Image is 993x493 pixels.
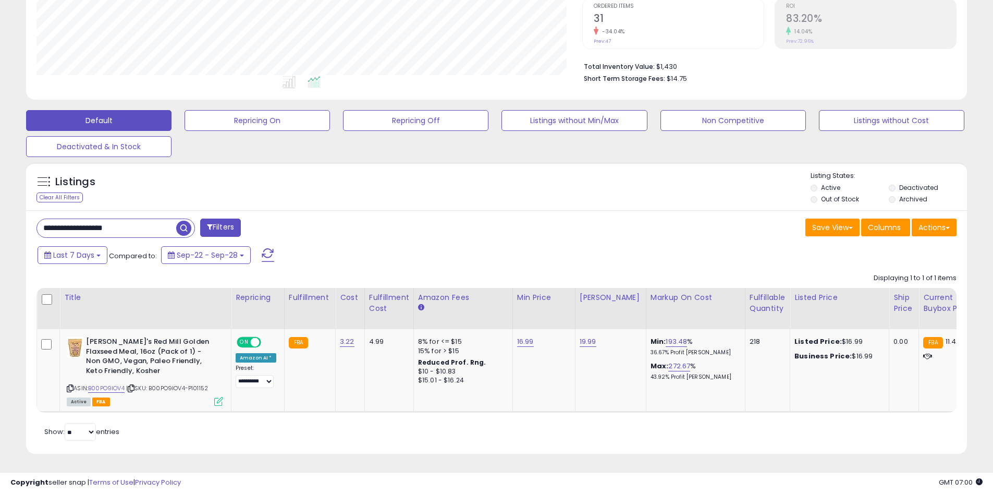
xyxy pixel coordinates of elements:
button: Save View [805,219,860,236]
img: 51yfOSs9+vL._SL40_.jpg [67,337,83,358]
div: Title [64,292,227,303]
span: Last 7 Days [53,250,94,260]
span: $14.75 [667,74,687,83]
button: Deactivated & In Stock [26,136,171,157]
div: $16.99 [794,352,881,361]
strong: Copyright [10,477,48,487]
div: Ship Price [893,292,914,314]
span: ROI [786,4,956,9]
span: Sep-22 - Sep-28 [177,250,238,260]
label: Active [821,183,840,192]
small: 14.04% [791,28,812,35]
div: 8% for <= $15 [418,337,505,346]
div: Listed Price [794,292,885,303]
button: Sep-22 - Sep-28 [161,246,251,264]
b: Total Inventory Value: [584,62,655,71]
span: Columns [868,222,901,233]
div: Markup on Cost [651,292,741,303]
span: OFF [260,338,276,347]
div: 0.00 [893,337,911,346]
b: Max: [651,361,669,371]
div: Amazon Fees [418,292,508,303]
div: ASIN: [67,337,223,405]
span: Compared to: [109,251,157,261]
div: $16.99 [794,337,881,346]
small: -34.04% [598,28,625,35]
button: Default [26,110,171,131]
div: Fulfillment [289,292,331,303]
div: Clear All Filters [36,193,83,202]
div: % [651,362,737,381]
button: Actions [912,219,957,236]
b: Short Term Storage Fees: [584,74,665,83]
div: 4.99 [369,337,406,346]
div: 218 [750,337,782,346]
small: FBA [923,337,942,348]
a: Terms of Use [89,477,133,487]
b: Min: [651,336,666,346]
a: Privacy Policy [135,477,181,487]
label: Deactivated [899,183,938,192]
a: 16.99 [517,336,534,347]
div: Displaying 1 to 1 of 1 items [874,273,957,283]
p: Listing States: [811,171,967,181]
h2: 83.20% [786,13,956,27]
div: 15% for > $15 [418,346,505,356]
div: $10 - $10.83 [418,367,505,376]
label: Out of Stock [821,195,859,203]
p: 36.67% Profit [PERSON_NAME] [651,349,737,356]
div: $15.01 - $16.24 [418,376,505,385]
button: Repricing Off [343,110,488,131]
b: [PERSON_NAME]'s Red Mill Golden Flaxseed Meal, 16oz (Pack of 1) - Non GMO, Vegan, Paleo Friendly,... [86,337,213,378]
small: Prev: 47 [594,38,611,44]
div: [PERSON_NAME] [580,292,642,303]
button: Last 7 Days [38,246,107,264]
span: 2025-10-6 07:00 GMT [939,477,983,487]
b: Business Price: [794,351,852,361]
a: B00PO9IOV4 [88,384,125,393]
li: $1,430 [584,59,949,72]
span: FBA [92,398,110,406]
span: | SKU: B00PO9IOV4-P101152 [126,384,208,392]
div: Repricing [236,292,280,303]
div: % [651,337,737,356]
small: FBA [289,337,308,348]
button: Repricing On [185,110,330,131]
small: Prev: 72.96% [786,38,814,44]
div: Min Price [517,292,571,303]
th: The percentage added to the cost of goods (COGS) that forms the calculator for Min & Max prices. [646,288,745,329]
span: All listings currently available for purchase on Amazon [67,398,91,406]
a: 193.48 [666,336,687,347]
button: Listings without Cost [819,110,964,131]
span: Show: entries [44,427,119,437]
button: Non Competitive [660,110,806,131]
span: Ordered Items [594,4,764,9]
div: Preset: [236,365,276,388]
div: Fulfillable Quantity [750,292,786,314]
button: Filters [200,219,241,237]
p: 43.92% Profit [PERSON_NAME] [651,374,737,381]
a: 272.67 [668,361,690,371]
div: Cost [340,292,360,303]
span: ON [238,338,251,347]
h5: Listings [55,175,95,189]
div: Amazon AI * [236,353,276,363]
label: Archived [899,195,927,203]
div: seller snap | | [10,478,181,488]
a: 3.22 [340,336,354,347]
div: Fulfillment Cost [369,292,409,314]
a: 19.99 [580,336,596,347]
h2: 31 [594,13,764,27]
b: Reduced Prof. Rng. [418,358,486,367]
small: Amazon Fees. [418,303,424,312]
button: Columns [861,219,910,236]
b: Listed Price: [794,336,842,346]
span: 11.42 [946,336,961,346]
div: Current Buybox Price [923,292,977,314]
button: Listings without Min/Max [501,110,647,131]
